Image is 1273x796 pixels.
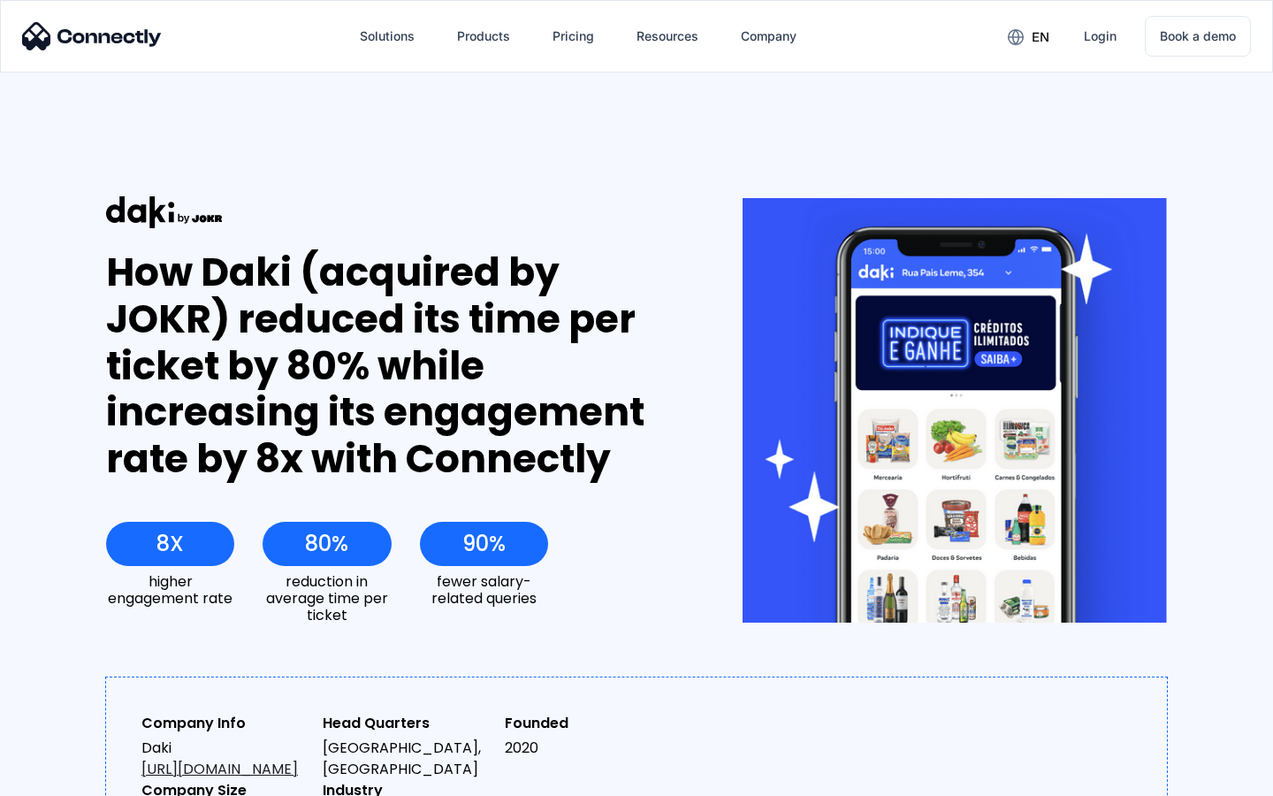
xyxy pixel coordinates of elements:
div: 8X [156,532,184,556]
a: Login [1070,15,1131,57]
div: 2020 [505,738,672,759]
div: Daki [141,738,309,780]
a: Book a demo [1145,16,1251,57]
img: Connectly Logo [22,22,162,50]
aside: Language selected: English [18,765,106,790]
div: 90% [462,532,506,556]
div: en [1032,25,1049,50]
div: fewer salary-related queries [420,573,548,607]
a: [URL][DOMAIN_NAME] [141,759,298,779]
ul: Language list [35,765,106,790]
div: Products [457,24,510,49]
div: Founded [505,713,672,734]
div: [GEOGRAPHIC_DATA], [GEOGRAPHIC_DATA] [323,738,490,780]
div: 80% [305,532,348,556]
div: Resources [636,24,698,49]
div: Pricing [553,24,594,49]
div: Head Quarters [323,713,490,734]
div: How Daki (acquired by JOKR) reduced its time per ticket by 80% while increasing its engagement ra... [106,249,678,483]
div: Login [1084,24,1117,49]
div: Company [741,24,797,49]
div: Solutions [360,24,415,49]
a: Pricing [538,15,608,57]
div: reduction in average time per ticket [263,573,391,624]
div: Company Info [141,713,309,734]
div: higher engagement rate [106,573,234,607]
